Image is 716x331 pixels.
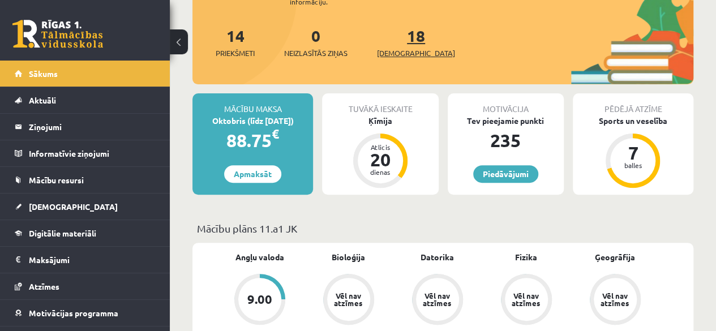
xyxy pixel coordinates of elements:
span: [DEMOGRAPHIC_DATA] [29,201,118,212]
a: 0Neizlasītās ziņas [284,25,348,59]
a: Aktuāli [15,87,156,113]
div: 7 [616,144,650,162]
a: Ķīmija Atlicis 20 dienas [322,115,438,190]
span: Priekšmeti [216,48,255,59]
span: Neizlasītās ziņas [284,48,348,59]
a: Ziņojumi [15,114,156,140]
div: Mācību maksa [192,93,313,115]
div: 9.00 [247,293,272,306]
a: Datorika [421,251,454,263]
span: € [272,126,279,142]
a: Maksājumi [15,247,156,273]
span: Aktuāli [29,95,56,105]
a: 18[DEMOGRAPHIC_DATA] [377,25,455,59]
legend: Ziņojumi [29,114,156,140]
a: Rīgas 1. Tālmācības vidusskola [12,20,103,48]
a: Sports un veselība 7 balles [573,115,693,190]
a: Sākums [15,61,156,87]
a: Motivācijas programma [15,300,156,326]
span: Motivācijas programma [29,308,118,318]
span: Digitālie materiāli [29,228,96,238]
div: Tev pieejamie punkti [448,115,564,127]
legend: Maksājumi [29,247,156,273]
a: Vēl nav atzīmes [304,274,393,327]
div: 235 [448,127,564,154]
div: dienas [363,169,397,175]
div: Ķīmija [322,115,438,127]
span: [DEMOGRAPHIC_DATA] [377,48,455,59]
a: Digitālie materiāli [15,220,156,246]
div: Atlicis [363,144,397,151]
a: Bioloģija [332,251,365,263]
a: Vēl nav atzīmes [571,274,659,327]
div: Vēl nav atzīmes [422,292,453,307]
a: Apmaksāt [224,165,281,183]
span: Atzīmes [29,281,59,291]
p: Mācību plāns 11.a1 JK [197,221,689,236]
a: Vēl nav atzīmes [393,274,482,327]
span: Mācību resursi [29,175,84,185]
a: 14Priekšmeti [216,25,255,59]
a: Mācību resursi [15,167,156,193]
a: Atzīmes [15,273,156,299]
a: 9.00 [215,274,304,327]
a: Ģeogrāfija [595,251,635,263]
div: Tuvākā ieskaite [322,93,438,115]
a: Fizika [515,251,537,263]
span: Sākums [29,68,58,79]
div: Vēl nav atzīmes [599,292,631,307]
a: [DEMOGRAPHIC_DATA] [15,194,156,220]
a: Angļu valoda [235,251,284,263]
div: 20 [363,151,397,169]
a: Piedāvājumi [473,165,538,183]
div: Vēl nav atzīmes [511,292,542,307]
div: Oktobris (līdz [DATE]) [192,115,313,127]
div: 88.75 [192,127,313,154]
div: Motivācija [448,93,564,115]
div: Pēdējā atzīme [573,93,693,115]
a: Informatīvie ziņojumi [15,140,156,166]
div: balles [616,162,650,169]
div: Vēl nav atzīmes [333,292,365,307]
div: Sports un veselība [573,115,693,127]
a: Vēl nav atzīmes [482,274,571,327]
legend: Informatīvie ziņojumi [29,140,156,166]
